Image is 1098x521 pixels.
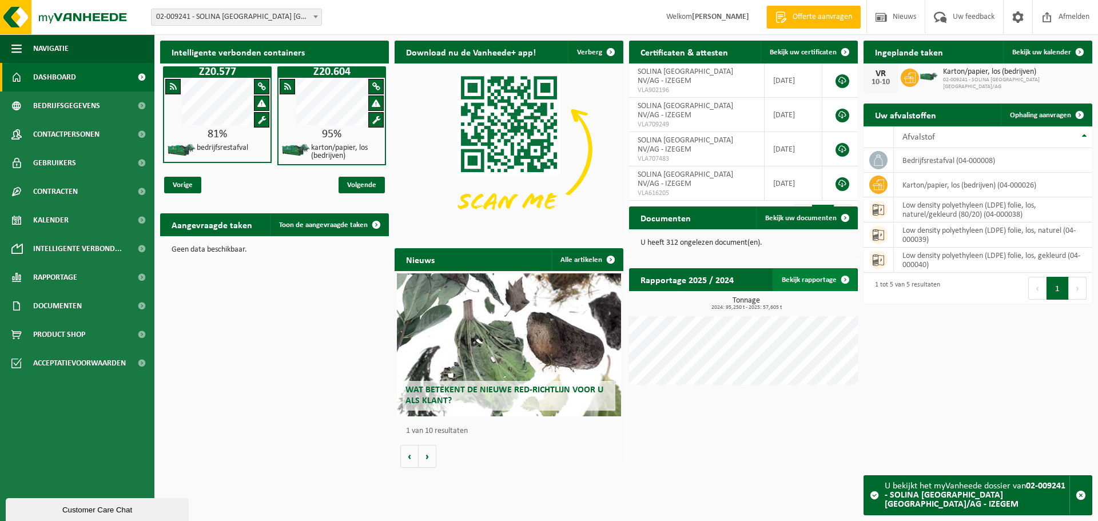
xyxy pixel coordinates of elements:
[568,41,622,63] button: Verberg
[197,144,248,152] h4: bedrijfsrestafval
[339,177,385,193] span: Volgende
[577,49,602,56] span: Verberg
[279,221,368,229] span: Toon de aangevraagde taken
[765,166,822,201] td: [DATE]
[167,143,196,157] img: HK-XZ-20-GN-01
[164,177,201,193] span: Vorige
[638,136,733,154] span: SOLINA [GEOGRAPHIC_DATA] NV/AG - IZEGEM
[1012,49,1071,56] span: Bekijk uw kalender
[33,263,77,292] span: Rapportage
[33,120,100,149] span: Contactpersonen
[551,248,622,271] a: Alle artikelen
[773,268,857,291] a: Bekijk rapportage
[894,197,1092,222] td: low density polyethyleen (LDPE) folie, los, naturel/gekleurd (80/20) (04-000038)
[395,63,623,235] img: Download de VHEPlus App
[765,132,822,166] td: [DATE]
[864,104,948,126] h2: Uw afvalstoffen
[885,482,1065,509] strong: 02-009241 - SOLINA [GEOGRAPHIC_DATA] [GEOGRAPHIC_DATA]/AG - IZEGEM
[395,248,446,271] h2: Nieuws
[400,445,419,468] button: Vorige
[33,234,122,263] span: Intelligente verbond...
[894,173,1092,197] td: karton/papier, los (bedrijven) (04-000026)
[638,189,755,198] span: VLA616205
[894,148,1092,173] td: bedrijfsrestafval (04-000008)
[152,9,321,25] span: 02-009241 - SOLINA BELGIUM NV/AG - IZEGEM
[894,248,1092,273] td: low density polyethyleen (LDPE) folie, los, gekleurd (04-000040)
[33,92,100,120] span: Bedrijfsgegevens
[638,102,733,120] span: SOLINA [GEOGRAPHIC_DATA] NV/AG - IZEGEM
[33,206,69,234] span: Kalender
[864,41,954,63] h2: Ingeplande taken
[311,144,381,160] h4: karton/papier, los (bedrijven)
[770,49,837,56] span: Bekijk uw certificaten
[281,143,310,157] img: HK-XZ-20-GN-01
[869,69,892,78] div: VR
[943,77,1087,90] span: 02-009241 - SOLINA [GEOGRAPHIC_DATA] [GEOGRAPHIC_DATA]/AG
[151,9,322,26] span: 02-009241 - SOLINA BELGIUM NV/AG - IZEGEM
[869,276,940,301] div: 1 tot 5 van 5 resultaten
[756,206,857,229] a: Bekijk uw documenten
[1001,104,1091,126] a: Ophaling aanvragen
[638,120,755,129] span: VLA709249
[33,292,82,320] span: Documenten
[33,320,85,349] span: Product Shop
[6,496,191,521] iframe: chat widget
[766,6,861,29] a: Offerte aanvragen
[638,67,733,85] span: SOLINA [GEOGRAPHIC_DATA] NV/AG - IZEGEM
[395,41,547,63] h2: Download nu de Vanheede+ app!
[761,41,857,63] a: Bekijk uw certificaten
[765,214,837,222] span: Bekijk uw documenten
[279,129,385,140] div: 95%
[629,41,739,63] h2: Certificaten & attesten
[629,206,702,229] h2: Documenten
[33,149,76,177] span: Gebruikers
[1003,41,1091,63] a: Bekijk uw kalender
[280,66,383,78] h1: Z20.604
[406,427,618,435] p: 1 van 10 resultaten
[638,154,755,164] span: VLA707483
[635,305,858,311] span: 2024: 95,250 t - 2025: 57,605 t
[164,129,270,140] div: 81%
[33,63,76,92] span: Dashboard
[638,170,733,188] span: SOLINA [GEOGRAPHIC_DATA] NV/AG - IZEGEM
[629,268,745,291] h2: Rapportage 2025 / 2024
[765,63,822,98] td: [DATE]
[397,273,621,416] a: Wat betekent de nieuwe RED-richtlijn voor u als klant?
[1010,112,1071,119] span: Ophaling aanvragen
[635,297,858,311] h3: Tonnage
[790,11,855,23] span: Offerte aanvragen
[894,222,1092,248] td: low density polyethyleen (LDPE) folie, los, naturel (04-000039)
[919,71,938,82] img: HK-XZ-20-GN-01
[902,133,935,142] span: Afvalstof
[640,239,846,247] p: U heeft 312 ongelezen document(en).
[1047,277,1069,300] button: 1
[160,41,389,63] h2: Intelligente verbonden containers
[943,67,1087,77] span: Karton/papier, los (bedrijven)
[1028,277,1047,300] button: Previous
[1069,277,1087,300] button: Next
[419,445,436,468] button: Volgende
[33,349,126,377] span: Acceptatievoorwaarden
[869,78,892,86] div: 10-10
[160,213,264,236] h2: Aangevraagde taken
[405,385,603,405] span: Wat betekent de nieuwe RED-richtlijn voor u als klant?
[166,66,269,78] h1: Z20.577
[33,177,78,206] span: Contracten
[638,86,755,95] span: VLA902196
[765,98,822,132] td: [DATE]
[885,476,1069,515] div: U bekijkt het myVanheede dossier van
[33,34,69,63] span: Navigatie
[270,213,388,236] a: Toon de aangevraagde taken
[692,13,749,21] strong: [PERSON_NAME]
[172,246,377,254] p: Geen data beschikbaar.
